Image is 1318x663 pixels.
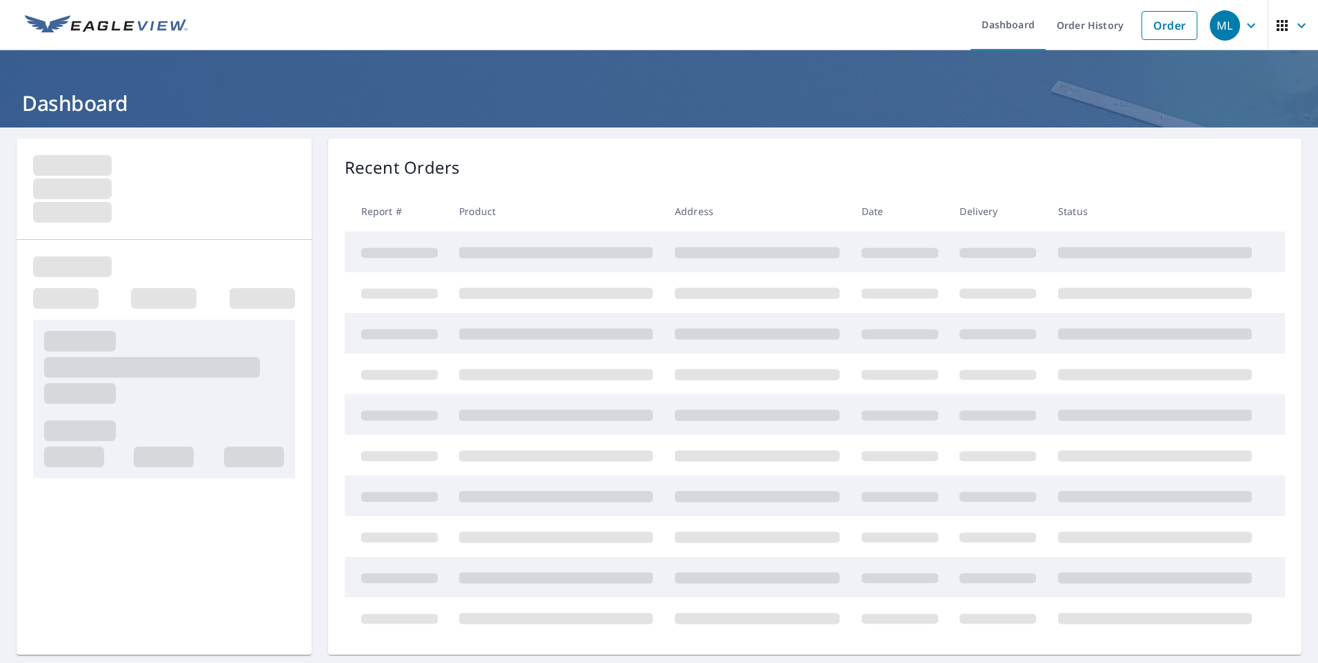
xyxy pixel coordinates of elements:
th: Product [448,191,664,232]
h1: Dashboard [17,89,1301,117]
th: Report # [345,191,449,232]
th: Status [1047,191,1263,232]
img: EV Logo [25,15,187,36]
th: Address [664,191,851,232]
div: ML [1210,10,1240,41]
th: Delivery [949,191,1047,232]
th: Date [851,191,949,232]
a: Order [1142,11,1197,40]
p: Recent Orders [345,155,460,180]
